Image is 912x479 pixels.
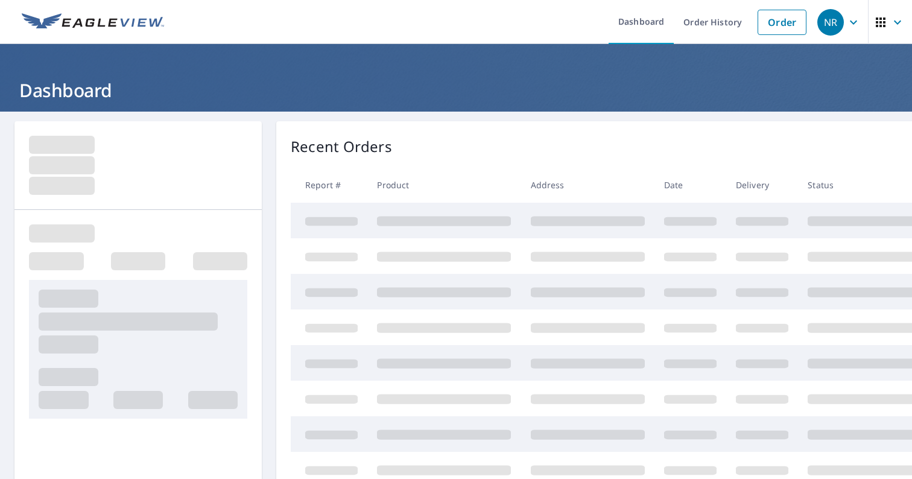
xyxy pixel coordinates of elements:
th: Product [367,167,521,203]
th: Delivery [726,167,798,203]
img: EV Logo [22,13,164,31]
th: Date [654,167,726,203]
div: NR [817,9,844,36]
th: Report # [291,167,367,203]
th: Address [521,167,654,203]
p: Recent Orders [291,136,392,157]
h1: Dashboard [14,78,898,103]
a: Order [758,10,806,35]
